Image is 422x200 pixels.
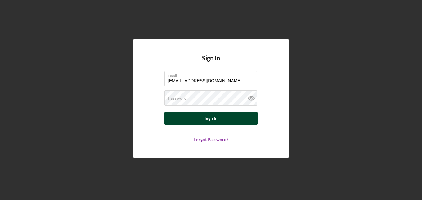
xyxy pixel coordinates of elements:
div: Sign In [205,112,218,125]
a: Forgot Password? [194,137,228,142]
button: Sign In [164,112,258,125]
label: Password [168,96,187,101]
h4: Sign In [202,55,220,71]
label: Email [168,71,257,78]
